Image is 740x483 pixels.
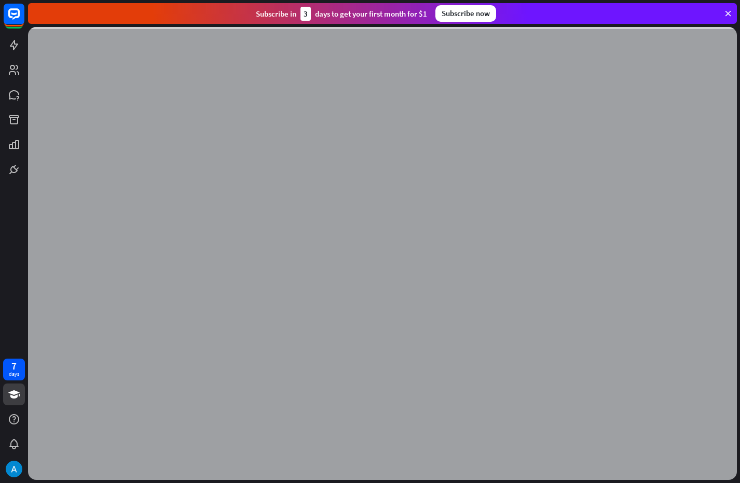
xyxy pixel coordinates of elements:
a: 7 days [3,359,25,380]
div: 7 [11,361,17,371]
div: Subscribe now [435,5,496,22]
div: days [9,371,19,378]
div: 3 [300,7,311,21]
div: Subscribe in days to get your first month for $1 [256,7,427,21]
